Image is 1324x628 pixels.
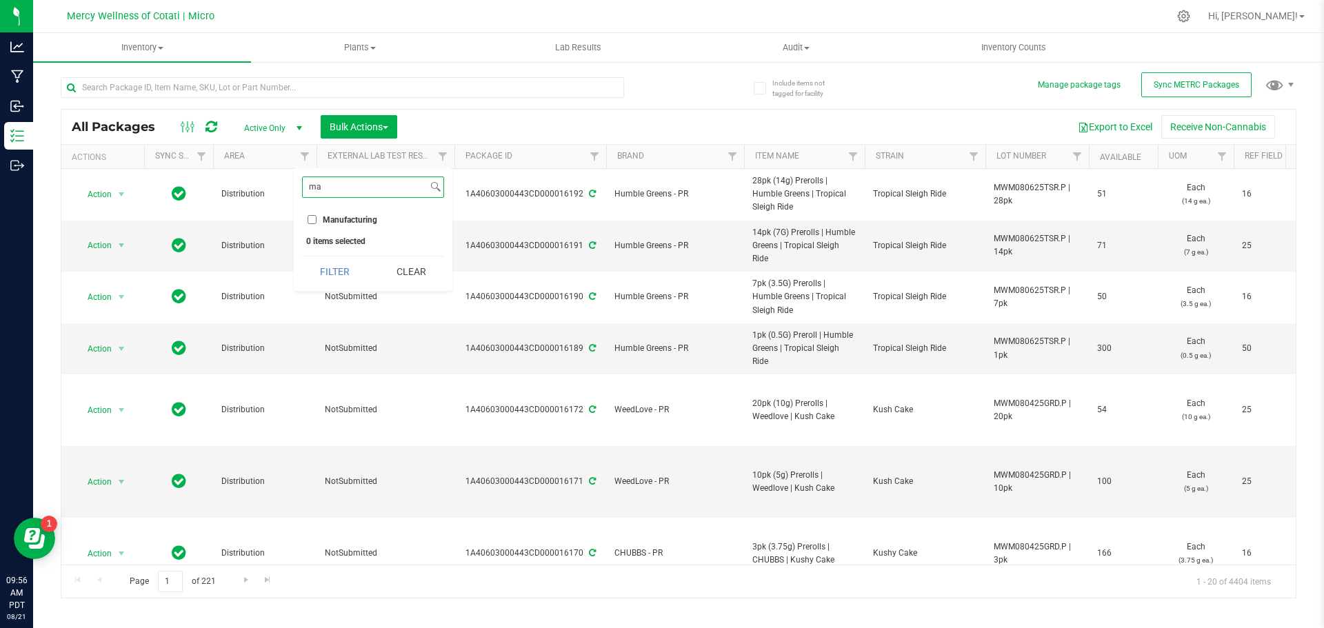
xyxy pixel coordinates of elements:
[772,78,841,99] span: Include items not tagged for facility
[876,151,904,161] a: Strain
[113,544,130,563] span: select
[172,287,186,306] span: In Sync
[1166,410,1225,423] p: (10 g ea.)
[328,151,436,161] a: External Lab Test Result
[873,239,977,252] span: Tropical Sleigh Ride
[325,547,446,560] span: NotSubmitted
[75,544,112,563] span: Action
[587,189,596,199] span: Sync from Compliance System
[325,290,446,303] span: NotSubmitted
[614,403,736,416] span: WeedLove - PR
[994,284,1081,310] span: MWM080625TSR.P | 7pk
[996,151,1046,161] a: Lot Number
[221,475,308,488] span: Distribution
[1100,152,1141,162] a: Available
[1166,284,1225,310] span: Each
[1166,540,1225,567] span: Each
[221,290,308,303] span: Distribution
[1166,554,1225,567] p: (3.75 g ea.)
[963,145,985,168] a: Filter
[172,338,186,358] span: In Sync
[330,121,388,132] span: Bulk Actions
[873,475,977,488] span: Kush Cake
[452,188,608,201] div: 1A40603000443CD000016192
[842,145,865,168] a: Filter
[688,41,904,54] span: Audit
[172,236,186,255] span: In Sync
[873,342,977,355] span: Tropical Sleigh Ride
[1161,115,1275,139] button: Receive Non-Cannabis
[67,10,214,22] span: Mercy Wellness of Cotati | Micro
[469,33,687,62] a: Lab Results
[1166,349,1225,362] p: (0.5 g ea.)
[113,339,130,358] span: select
[14,518,55,559] iframe: Resource center
[113,236,130,255] span: select
[614,188,736,201] span: Humble Greens - PR
[325,403,446,416] span: NotSubmitted
[118,571,227,592] span: Page of 221
[113,401,130,420] span: select
[323,216,377,224] span: Manufacturing
[994,469,1081,495] span: MWM080425GRD.P | 10pk
[432,145,454,168] a: Filter
[33,33,251,62] a: Inventory
[1154,80,1239,90] span: Sync METRC Packages
[1097,290,1150,303] span: 50
[1066,145,1089,168] a: Filter
[75,185,112,204] span: Action
[224,151,245,161] a: Area
[614,475,736,488] span: WeedLove - PR
[6,611,27,622] p: 08/21
[1097,547,1150,560] span: 166
[258,571,278,589] a: Go to the last page
[10,40,24,54] inline-svg: Analytics
[587,292,596,301] span: Sync from Compliance System
[1166,194,1225,207] p: (14 g ea.)
[1175,10,1192,23] div: Manage settings
[172,184,186,203] span: In Sync
[33,41,251,54] span: Inventory
[325,475,446,488] span: NotSubmitted
[72,152,139,162] div: Actions
[10,159,24,172] inline-svg: Outbound
[752,397,856,423] span: 20pk (10g) Prerolls | Weedlove | Kush Cake
[452,403,608,416] div: 1A40603000443CD000016172
[61,77,624,98] input: Search Package ID, Item Name, SKU, Lot or Part Number...
[583,145,606,168] a: Filter
[752,277,856,317] span: 7pk (3.5G) Prerolls | Humble Greens | Tropical Sleigh Ride
[190,145,213,168] a: Filter
[873,403,977,416] span: Kush Cake
[994,335,1081,361] span: MWM080625TSR.P | 1pk
[155,151,208,161] a: Sync Status
[75,472,112,492] span: Action
[755,151,799,161] a: Item Name
[614,290,736,303] span: Humble Greens - PR
[308,215,317,224] input: Manufacturing
[321,115,397,139] button: Bulk Actions
[963,41,1065,54] span: Inventory Counts
[1097,342,1150,355] span: 300
[113,287,130,307] span: select
[172,400,186,419] span: In Sync
[113,472,130,492] span: select
[75,236,112,255] span: Action
[1166,335,1225,361] span: Each
[752,329,856,369] span: 1pk (0.5G) Preroll | Humble Greens | Tropical Sleigh Ride
[1166,482,1225,495] p: (5 g ea.)
[752,174,856,214] span: 28pk (14g) Prerolls | Humble Greens | Tropical Sleigh Ride
[221,239,308,252] span: Distribution
[158,571,183,592] input: 1
[1097,188,1150,201] span: 51
[1166,469,1225,495] span: Each
[614,342,736,355] span: Humble Greens - PR
[303,177,428,197] input: Search
[1245,151,1290,161] a: Ref Field 1
[75,401,112,420] span: Action
[1166,232,1225,259] span: Each
[236,571,256,589] a: Go to the next page
[1166,297,1225,310] p: (3.5 g ea.)
[752,540,856,567] span: 3pk (3.75g) Prerolls | CHUBBS | Kushy Cake
[587,405,596,414] span: Sync from Compliance System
